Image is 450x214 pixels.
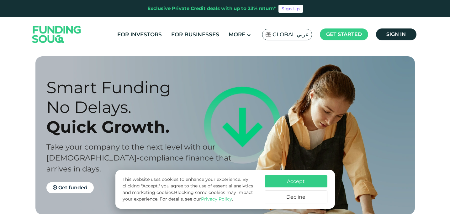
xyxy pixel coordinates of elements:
[278,5,303,13] a: Sign Up
[46,78,236,97] div: Smart Funding
[170,29,221,40] a: For Businesses
[46,141,236,152] div: Take your company to the next level with our
[46,182,94,193] a: Get funded
[46,152,236,174] div: [DEMOGRAPHIC_DATA]-compliance finance that arrives in days.
[147,5,276,12] div: Exclusive Private Credit deals with up to 23% return*
[376,28,416,40] a: Sign in
[386,31,406,37] span: Sign in
[201,196,232,202] a: Privacy Policy
[58,185,87,191] span: Get funded
[26,18,87,50] img: Logo
[116,29,163,40] a: For Investors
[266,32,271,37] img: SA Flag
[46,117,236,137] div: Quick Growth.
[273,31,309,38] span: Global عربي
[229,31,245,38] span: More
[265,191,327,203] button: Decline
[326,31,362,37] span: Get started
[46,97,236,117] div: No Delays.
[265,175,327,187] button: Accept
[123,176,258,202] p: This website uses cookies to enhance your experience. By clicking "Accept," you agree to the use ...
[123,190,253,202] span: Blocking some cookies may impact your experience.
[160,196,233,202] span: For details, see our .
